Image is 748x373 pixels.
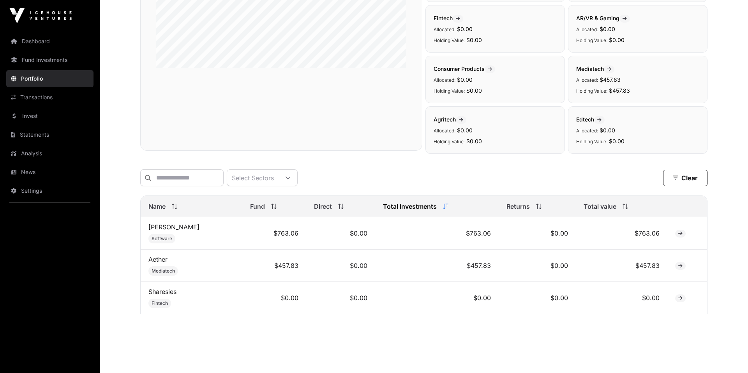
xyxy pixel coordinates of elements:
[152,300,168,306] span: Fintech
[148,288,176,296] a: Sharesies
[306,217,375,250] td: $0.00
[6,145,93,162] a: Analysis
[609,37,625,43] span: $0.00
[576,116,605,123] span: Edtech
[576,65,614,72] span: Mediatech
[250,202,265,211] span: Fund
[152,268,175,274] span: Mediatech
[6,89,93,106] a: Transactions
[242,282,307,314] td: $0.00
[584,202,616,211] span: Total value
[375,217,499,250] td: $763.06
[6,70,93,87] a: Portfolio
[576,250,667,282] td: $457.83
[383,202,437,211] span: Total Investments
[506,202,530,211] span: Returns
[499,250,576,282] td: $0.00
[152,236,172,242] span: Software
[457,76,473,83] span: $0.00
[434,77,455,83] span: Allocated:
[434,88,465,94] span: Holding Value:
[434,37,465,43] span: Holding Value:
[434,139,465,144] span: Holding Value:
[466,138,482,144] span: $0.00
[576,15,630,21] span: AR/VR & Gaming
[6,164,93,181] a: News
[709,336,748,373] iframe: Chat Widget
[242,217,307,250] td: $763.06
[609,87,630,94] span: $457.83
[148,223,199,231] a: [PERSON_NAME]
[306,250,375,282] td: $0.00
[466,37,482,43] span: $0.00
[434,26,455,32] span: Allocated:
[434,116,466,123] span: Agritech
[576,77,598,83] span: Allocated:
[434,65,495,72] span: Consumer Products
[434,128,455,134] span: Allocated:
[457,26,473,32] span: $0.00
[242,250,307,282] td: $457.83
[148,255,168,263] a: Aether
[6,126,93,143] a: Statements
[600,76,621,83] span: $457.83
[576,128,598,134] span: Allocated:
[576,37,607,43] span: Holding Value:
[600,26,615,32] span: $0.00
[375,282,499,314] td: $0.00
[499,282,576,314] td: $0.00
[434,15,463,21] span: Fintech
[227,170,279,186] div: Select Sectors
[457,127,473,134] span: $0.00
[576,26,598,32] span: Allocated:
[148,202,166,211] span: Name
[9,8,72,23] img: Icehouse Ventures Logo
[375,250,499,282] td: $457.83
[466,87,482,94] span: $0.00
[6,107,93,125] a: Invest
[600,127,615,134] span: $0.00
[6,182,93,199] a: Settings
[6,51,93,69] a: Fund Investments
[576,217,667,250] td: $763.06
[576,88,607,94] span: Holding Value:
[663,170,707,186] button: Clear
[609,138,625,144] span: $0.00
[314,202,332,211] span: Direct
[306,282,375,314] td: $0.00
[576,139,607,144] span: Holding Value:
[576,282,667,314] td: $0.00
[6,33,93,50] a: Dashboard
[499,217,576,250] td: $0.00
